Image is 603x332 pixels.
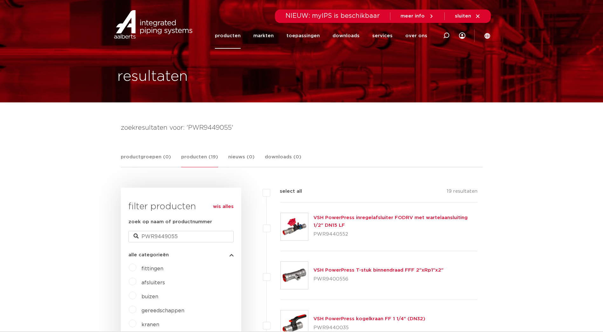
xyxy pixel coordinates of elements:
[313,316,425,321] a: VSH PowerPress kogelkraan FF 1 1/4" (DN32)
[128,200,234,213] h3: filter producten
[447,188,477,197] p: 19 resultaten
[141,294,158,299] a: buizen
[141,308,184,313] a: gereedschappen
[215,23,241,49] a: producten
[313,274,443,284] p: PWR9400556
[128,252,234,257] button: alle categorieën
[332,23,360,49] a: downloads
[286,23,320,49] a: toepassingen
[117,66,188,87] h1: resultaten
[181,153,218,167] a: producten (19)
[265,153,301,167] a: downloads (0)
[313,268,443,273] a: VSH PowerPress T-stuk binnendraad FFF 2"xRp1"x2"
[128,231,234,242] input: zoeken
[213,203,234,211] a: wis alles
[285,13,380,19] span: NIEUW: myIPS is beschikbaar
[141,322,159,327] a: kranen
[121,153,171,167] a: productgroepen (0)
[141,266,163,271] a: fittingen
[128,218,212,226] label: zoek op naam of productnummer
[313,215,468,228] a: VSH PowerPress inregelafsluiter FODRV met wartelaansluiting 1/2" DN15 LF
[372,23,393,49] a: services
[121,123,483,133] h4: zoekresultaten voor: 'PWR9449055'
[455,13,481,19] a: sluiten
[313,229,478,239] p: PWR9440552
[270,188,302,195] label: select all
[128,252,169,257] span: alle categorieën
[455,14,471,18] span: sluiten
[228,153,255,167] a: nieuws (0)
[401,13,434,19] a: meer info
[401,14,425,18] span: meer info
[405,23,427,49] a: over ons
[141,280,165,285] a: afsluiters
[281,213,308,240] img: Thumbnail for VSH PowerPress inregelafsluiter FODRV met wartelaansluiting 1/2" DN15 LF
[253,23,274,49] a: markten
[215,23,427,49] nav: Menu
[281,262,308,289] img: Thumbnail for VSH PowerPress T-stuk binnendraad FFF 2"xRp1"x2"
